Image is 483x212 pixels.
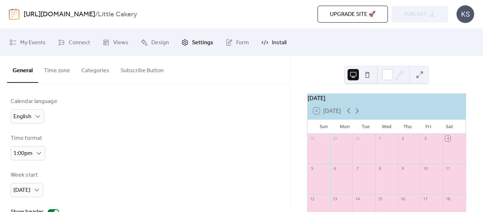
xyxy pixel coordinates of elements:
div: 8 [377,166,383,171]
span: Install [272,37,286,48]
button: Categories [76,56,115,82]
div: 17 [423,196,428,201]
b: / [95,8,98,21]
div: 28 [310,136,315,141]
a: Connect [53,31,95,53]
a: My Events [4,31,51,53]
div: Thu [397,120,418,134]
div: 4 [445,136,450,141]
div: 30 [355,136,360,141]
div: 14 [355,196,360,201]
div: Mon [334,120,355,134]
div: Tue [355,120,376,134]
a: Views [97,31,134,53]
div: KS [456,5,474,23]
button: General [7,56,38,83]
div: 5 [310,166,315,171]
span: 1:00pm [13,148,33,159]
div: Calendar language [11,97,57,106]
a: Install [256,31,292,53]
div: Sun [313,120,334,134]
span: Connect [69,37,90,48]
span: Form [236,37,249,48]
button: Time zone [38,56,76,82]
a: Form [220,31,254,53]
div: Fri [418,120,439,134]
span: Views [113,37,128,48]
div: 7 [355,166,360,171]
div: 29 [332,136,338,141]
div: [DATE] [308,94,466,102]
div: 18 [445,196,450,201]
div: 16 [400,196,405,201]
div: 3 [423,136,428,141]
span: Design [151,37,169,48]
button: Upgrade site 🚀 [318,6,388,23]
div: 6 [332,166,338,171]
div: 12 [310,196,315,201]
div: 1 [377,136,383,141]
a: [URL][DOMAIN_NAME] [24,8,95,21]
div: Time format [11,134,44,143]
div: 2 [400,136,405,141]
button: Subscribe Button [115,56,169,82]
div: 11 [445,166,450,171]
span: Upgrade site 🚀 [330,10,376,19]
div: 15 [377,196,383,201]
div: 13 [332,196,338,201]
div: 10 [423,166,428,171]
div: Week start [11,171,42,179]
a: Settings [176,31,219,53]
div: Sat [439,120,460,134]
span: My Events [20,37,46,48]
span: [DATE] [13,185,30,196]
span: Settings [192,37,213,48]
div: Wed [376,120,397,134]
span: English [13,111,31,122]
img: logo [9,8,19,20]
a: Design [135,31,174,53]
b: Little Cakery [98,8,137,21]
div: 9 [400,166,405,171]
